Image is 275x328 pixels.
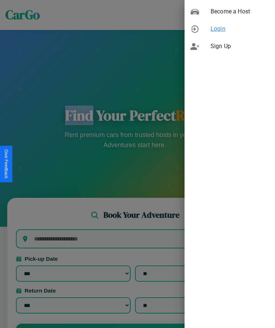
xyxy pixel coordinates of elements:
[211,7,269,16] span: Become a Host
[211,42,269,51] span: Sign Up
[185,3,275,20] div: Become a Host
[4,149,9,179] div: Give Feedback
[185,38,275,55] div: Sign Up
[185,20,275,38] div: Login
[211,25,269,33] span: Login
